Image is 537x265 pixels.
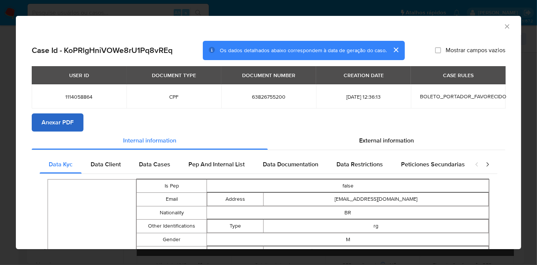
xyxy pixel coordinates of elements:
[230,93,307,100] span: 63826755200
[387,41,405,59] button: cerrar
[420,93,506,100] span: BOLETO_PORTADOR_FAVORECIDO
[42,114,74,131] span: Anexar PDF
[123,136,176,145] span: Internal information
[207,219,264,232] td: Type
[49,160,73,169] span: Data Kyc
[65,69,94,82] div: USER ID
[264,246,489,259] td: 93
[264,192,489,206] td: [EMAIL_ADDRESS][DOMAIN_NAME]
[147,69,201,82] div: DOCUMENT TYPE
[263,160,318,169] span: Data Documentation
[446,46,505,54] span: Mostrar campos vazios
[238,69,300,82] div: DOCUMENT NUMBER
[438,69,478,82] div: CASE RULES
[41,93,117,100] span: 1114058864
[401,160,465,169] span: Peticiones Secundarias
[16,16,521,249] div: closure-recommendation-modal
[503,23,510,29] button: Fechar a janela
[264,219,489,232] td: rg
[435,47,441,53] input: Mostrar campos vazios
[136,93,212,100] span: CPF
[188,160,245,169] span: Pep And Internal List
[32,132,505,150] div: Detailed info
[139,160,170,169] span: Data Cases
[207,206,489,219] td: BR
[40,155,467,174] div: Detailed internal info
[136,206,207,219] td: Nationality
[32,113,83,132] button: Anexar PDF
[136,192,207,206] td: Email
[359,136,414,145] span: External information
[339,69,388,82] div: CREATION DATE
[136,219,207,233] td: Other Identifications
[91,160,121,169] span: Data Client
[207,246,264,259] td: Area Code
[207,192,264,206] td: Address
[207,179,489,192] td: false
[336,160,383,169] span: Data Restrictions
[136,233,207,246] td: Gender
[207,233,489,246] td: M
[325,93,402,100] span: [DATE] 12:36:13
[32,45,173,55] h2: Case Id - KoPRlgHniVOWe8rU1Pq8vREq
[220,46,387,54] span: Os dados detalhados abaixo correspondem à data de geração do caso.
[136,179,207,192] td: Is Pep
